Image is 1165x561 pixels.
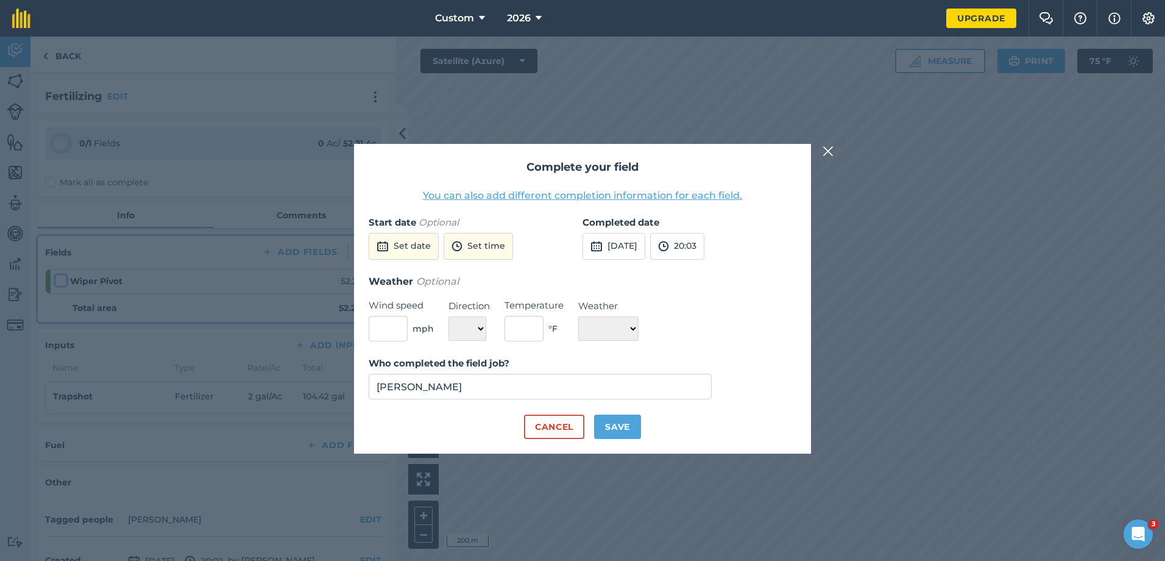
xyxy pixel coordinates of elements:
[448,299,490,313] label: Direction
[946,9,1016,28] a: Upgrade
[1073,12,1088,24] img: A question mark icon
[1149,520,1158,529] span: 3
[369,274,796,290] h3: Weather
[369,216,416,228] strong: Start date
[423,188,742,203] button: You can also add different completion information for each field.
[377,239,389,254] img: svg+xml;base64,PD94bWwgdmVyc2lvbj0iMS4wIiBlbmNvZGluZz0idXRmLTgiPz4KPCEtLSBHZW5lcmF0b3I6IEFkb2JlIE...
[1108,11,1121,26] img: svg+xml;base64,PHN2ZyB4bWxucz0iaHR0cDovL3d3dy53My5vcmcvMjAwMC9zdmciIHdpZHRoPSIxNyIgaGVpZ2h0PSIxNy...
[582,233,645,260] button: [DATE]
[1124,520,1153,549] iframe: Intercom live chat
[590,239,603,254] img: svg+xml;base64,PD94bWwgdmVyc2lvbj0iMS4wIiBlbmNvZGluZz0idXRmLTgiPz4KPCEtLSBHZW5lcmF0b3I6IEFkb2JlIE...
[578,299,639,313] label: Weather
[369,233,439,260] button: Set date
[650,233,704,260] button: 20:03
[413,322,434,335] span: mph
[582,216,659,228] strong: Completed date
[823,144,834,159] img: svg+xml;base64,PHN2ZyB4bWxucz0iaHR0cDovL3d3dy53My5vcmcvMjAwMC9zdmciIHdpZHRoPSIyMiIgaGVpZ2h0PSIzMC...
[369,298,434,313] label: Wind speed
[594,415,641,439] button: Save
[416,276,459,287] em: Optional
[435,11,474,26] span: Custom
[524,415,584,439] button: Cancel
[1039,12,1053,24] img: Two speech bubbles overlapping with the left bubble in the forefront
[419,216,459,228] em: Optional
[658,239,669,254] img: svg+xml;base64,PD94bWwgdmVyc2lvbj0iMS4wIiBlbmNvZGluZz0idXRmLTgiPz4KPCEtLSBHZW5lcmF0b3I6IEFkb2JlIE...
[507,11,531,26] span: 2026
[548,322,558,335] span: ° F
[444,233,513,260] button: Set time
[451,239,462,254] img: svg+xml;base64,PD94bWwgdmVyc2lvbj0iMS4wIiBlbmNvZGluZz0idXRmLTgiPz4KPCEtLSBHZW5lcmF0b3I6IEFkb2JlIE...
[369,159,796,176] h2: Complete your field
[369,357,509,369] strong: Who completed the field job?
[505,298,564,313] label: Temperature
[12,9,30,28] img: fieldmargin Logo
[1141,12,1156,24] img: A cog icon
